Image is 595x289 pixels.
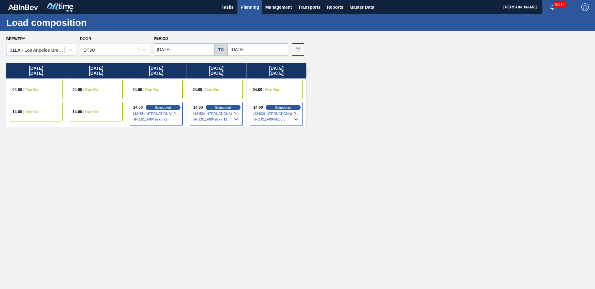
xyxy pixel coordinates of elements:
[265,88,279,92] span: Free Slot
[133,112,180,116] span: [42458] INTERNATIONAL PAPER COMPANY - 0008219760
[298,3,321,11] span: Transports
[227,43,288,56] input: mm/dd/yyyy
[126,63,186,78] div: [DATE] [DATE]
[253,116,300,123] span: # PO : 01LA0949280-5
[6,63,66,78] div: [DATE] [DATE]
[253,106,263,109] span: 14:00
[275,106,291,109] span: Scheduled
[85,88,99,92] span: Free Slot
[218,47,224,52] h5: to
[6,19,117,26] h1: Load composition
[193,88,202,92] span: 04:00
[80,37,91,41] label: Door
[155,106,171,109] span: Scheduled
[553,1,566,8] span: 10919
[6,37,25,41] label: Brewery
[253,112,300,116] span: [42460] INTERNATIONAL PAPER COMPANY - 0008219760
[193,116,240,123] span: # PO : 01LA0949277-11
[215,106,231,109] span: Scheduled
[241,3,259,11] span: Planning
[25,88,39,92] span: Free Slot
[85,110,99,114] span: Free Slot
[327,3,343,11] span: Reports
[186,63,246,78] div: [DATE] [DATE]
[205,88,219,92] span: Free Slot
[10,47,65,53] div: 01LA - Los Angeles Brewery
[25,110,39,114] span: Free Slot
[73,110,82,114] span: 14:00
[581,3,589,11] img: Logout
[221,3,234,11] span: Tasks
[133,116,180,123] span: # PO : 01LA0949276-92
[73,88,82,92] span: 04:00
[12,88,22,92] span: 04:00
[145,88,159,92] span: Free Slot
[246,63,306,78] div: [DATE] [DATE]
[294,46,302,53] img: icon-filter-gray
[8,4,38,10] img: TNhmsLtSVTkK8tSr43FrP2fwEKptu5GPRR3wAAAABJRU5ErkJggg==
[193,106,203,109] span: 14:00
[154,36,168,41] span: Period
[292,43,304,56] button: icon-filter-gray
[66,63,126,78] div: [DATE] [DATE]
[133,106,143,109] span: 14:00
[133,88,142,92] span: 04:00
[542,3,562,12] button: Notifications
[12,110,22,114] span: 14:00
[265,3,292,11] span: Management
[349,3,374,11] span: Master Data
[154,43,214,56] input: mm/dd/yyyy
[83,47,95,53] div: DT90
[193,112,240,116] span: [42459] INTERNATIONAL PAPER COMPANY - 0008219760
[253,88,262,92] span: 04:00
